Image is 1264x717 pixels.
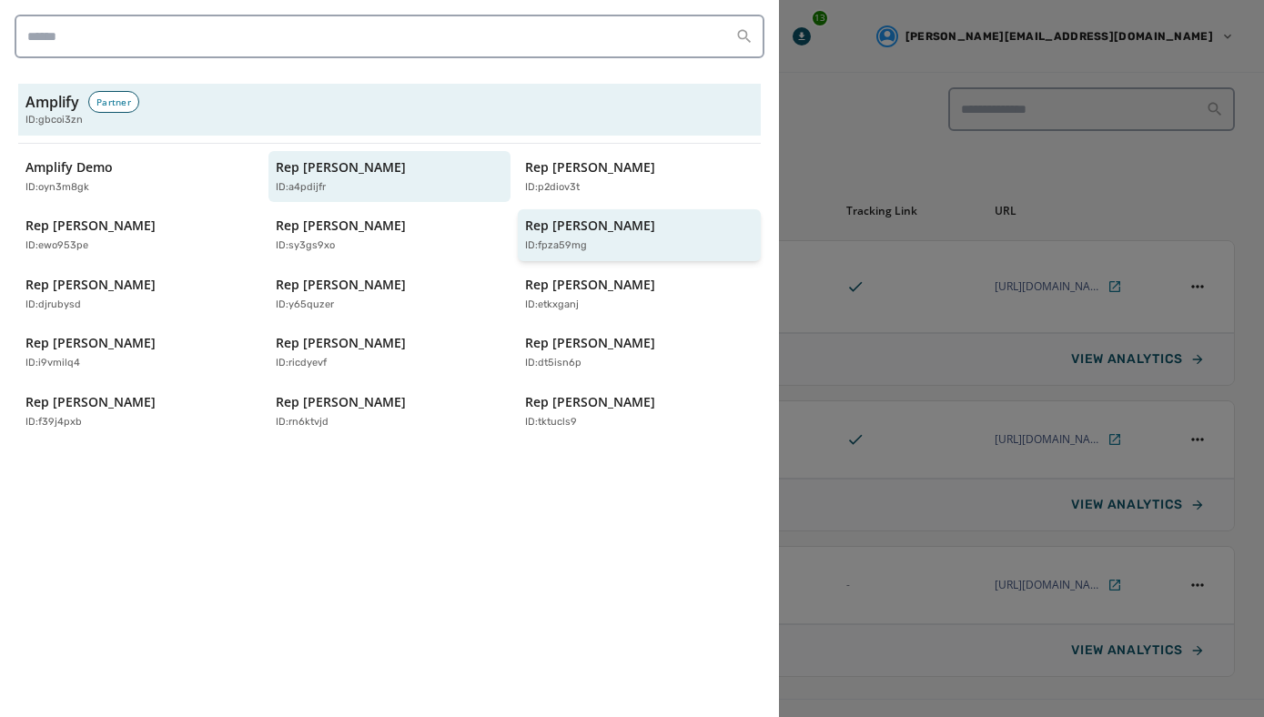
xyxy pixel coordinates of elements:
p: ID: ricdyevf [276,356,327,371]
p: Rep [PERSON_NAME] [525,217,655,235]
button: Rep [PERSON_NAME]ID:rn6ktvjd [268,386,511,438]
div: Partner [88,91,139,113]
button: Rep [PERSON_NAME]ID:tktucls9 [518,386,761,438]
button: Rep [PERSON_NAME]ID:ricdyevf [268,327,511,379]
p: Rep [PERSON_NAME] [276,217,406,235]
p: ID: dt5isn6p [525,356,581,371]
button: Rep [PERSON_NAME]ID:y65quzer [268,268,511,320]
button: Rep [PERSON_NAME]ID:a4pdijfr [268,151,511,203]
p: ID: a4pdijfr [276,180,326,196]
p: Rep [PERSON_NAME] [276,158,406,177]
button: Rep [PERSON_NAME]ID:djrubysd [18,268,261,320]
p: Rep [PERSON_NAME] [525,158,655,177]
button: Rep [PERSON_NAME]ID:etkxganj [518,268,761,320]
h3: Amplify [25,91,79,113]
span: ID: gbcoi3zn [25,113,83,128]
body: Rich Text Area [15,15,593,35]
button: Rep [PERSON_NAME]ID:f39j4pxb [18,386,261,438]
button: Rep [PERSON_NAME]ID:sy3gs9xo [268,209,511,261]
p: Rep [PERSON_NAME] [525,276,655,294]
p: ID: sy3gs9xo [276,238,335,254]
button: Rep [PERSON_NAME]ID:fpza59mg [518,209,761,261]
button: Rep [PERSON_NAME]ID:i9vmilq4 [18,327,261,379]
p: Rep [PERSON_NAME] [25,276,156,294]
button: Rep [PERSON_NAME]ID:dt5isn6p [518,327,761,379]
button: Amplify DemoID:oyn3m8gk [18,151,261,203]
p: Rep [PERSON_NAME] [276,393,406,411]
p: ID: fpza59mg [525,238,587,254]
p: Rep [PERSON_NAME] [25,393,156,411]
p: ID: y65quzer [276,298,334,313]
p: ID: tktucls9 [525,415,577,430]
p: Rep [PERSON_NAME] [525,334,655,352]
p: ID: oyn3m8gk [25,180,89,196]
p: ID: f39j4pxb [25,415,82,430]
p: ID: rn6ktvjd [276,415,329,430]
button: Rep [PERSON_NAME]ID:p2diov3t [518,151,761,203]
p: ID: djrubysd [25,298,81,313]
p: ID: i9vmilq4 [25,356,80,371]
p: ID: ewo953pe [25,238,88,254]
p: Rep [PERSON_NAME] [276,334,406,352]
p: Rep [PERSON_NAME] [25,217,156,235]
button: Rep [PERSON_NAME]ID:ewo953pe [18,209,261,261]
p: Rep [PERSON_NAME] [276,276,406,294]
p: Amplify Demo [25,158,113,177]
button: AmplifyPartnerID:gbcoi3zn [18,84,761,136]
p: Rep [PERSON_NAME] [25,334,156,352]
p: ID: etkxganj [525,298,579,313]
p: Rep [PERSON_NAME] [525,393,655,411]
p: ID: p2diov3t [525,180,580,196]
